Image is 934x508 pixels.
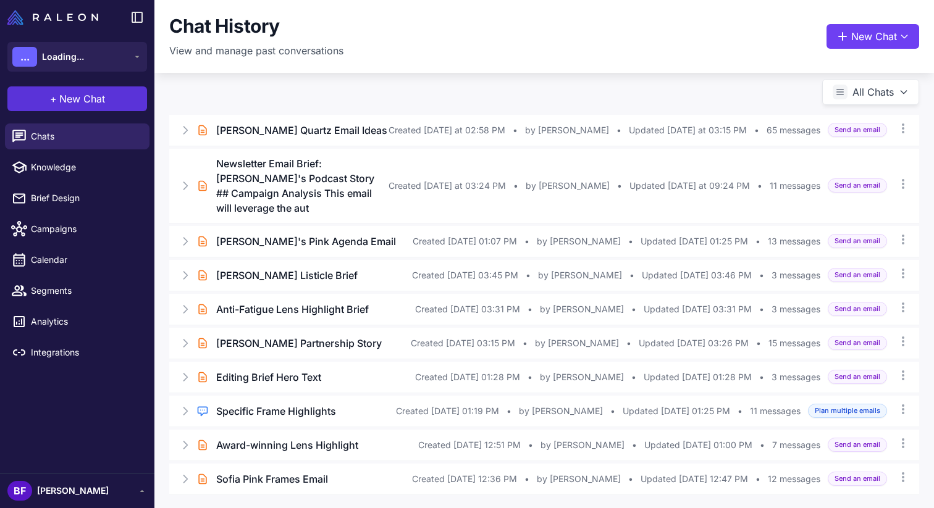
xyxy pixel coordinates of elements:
span: 3 messages [772,302,820,316]
span: 13 messages [768,235,820,248]
span: Updated [DATE] 01:00 PM [644,438,752,452]
span: Updated [DATE] 01:28 PM [644,370,752,384]
span: Created [DATE] 03:15 PM [411,336,515,350]
h3: Specific Frame Highlights [216,404,336,418]
a: Brief Design [5,185,149,211]
span: Updated [DATE] at 03:15 PM [629,123,747,137]
span: Brief Design [31,191,140,205]
button: +New Chat [7,86,147,111]
span: 65 messages [767,123,820,137]
span: • [755,235,760,248]
a: Chats [5,123,149,149]
span: • [628,472,633,486]
span: by [PERSON_NAME] [519,404,603,418]
span: Integrations [31,346,140,359]
span: Campaigns [31,222,140,236]
a: Integrations [5,339,149,365]
span: Loading... [42,50,84,64]
span: Send an email [828,234,887,248]
p: View and manage past conversations [169,43,343,58]
span: Segments [31,284,140,298]
span: Updated [DATE] 03:46 PM [642,269,752,282]
span: Send an email [828,472,887,486]
span: Created [DATE] 01:07 PM [413,235,517,248]
span: • [528,302,532,316]
span: by [PERSON_NAME] [540,302,624,316]
span: by [PERSON_NAME] [538,269,622,282]
span: 12 messages [768,472,820,486]
span: • [526,269,531,282]
span: Updated [DATE] 03:31 PM [644,302,752,316]
h3: [PERSON_NAME] Partnership Story [216,336,382,351]
span: Updated [DATE] at 09:24 PM [629,179,750,193]
span: • [626,336,631,350]
span: • [610,404,615,418]
a: Calendar [5,247,149,273]
span: • [524,472,529,486]
span: • [616,123,621,137]
div: BF [7,481,32,501]
span: Plan multiple emails [808,404,887,418]
span: • [617,179,622,193]
span: + [50,91,57,106]
span: Updated [DATE] 03:26 PM [639,336,749,350]
div: ... [12,47,37,67]
span: Send an email [828,438,887,452]
span: Created [DATE] 01:28 PM [415,370,520,384]
span: Calendar [31,253,140,267]
span: • [629,269,634,282]
h3: [PERSON_NAME]'s Pink Agenda Email [216,234,396,249]
span: Send an email [828,302,887,316]
span: • [513,179,518,193]
span: by [PERSON_NAME] [537,235,621,248]
span: Send an email [828,123,887,137]
span: Knowledge [31,160,140,174]
h3: Newsletter Email Brief: [PERSON_NAME]'s Podcast Story ## Campaign Analysis This email will levera... [216,156,389,215]
span: • [523,336,528,350]
span: Updated [DATE] 12:47 PM [641,472,748,486]
span: • [759,269,764,282]
span: Analytics [31,315,140,328]
span: Created [DATE] 12:36 PM [412,472,517,486]
span: Updated [DATE] 01:25 PM [641,235,748,248]
span: Created [DATE] 03:31 PM [415,302,520,316]
a: Raleon Logo [7,10,103,25]
span: • [756,336,761,350]
button: ...Loading... [7,42,147,72]
span: • [755,472,760,486]
a: Campaigns [5,216,149,242]
button: All Chats [822,79,919,105]
span: • [632,438,637,452]
span: • [631,302,636,316]
a: Segments [5,278,149,304]
span: Send an email [828,336,887,350]
span: 15 messages [768,336,820,350]
span: • [759,302,764,316]
h3: Anti-Fatigue Lens Highlight Brief [216,302,369,317]
span: Created [DATE] 01:19 PM [396,404,499,418]
span: • [759,370,764,384]
span: Updated [DATE] 01:25 PM [623,404,730,418]
h3: Sofia Pink Frames Email [216,472,328,486]
span: • [738,404,743,418]
span: 11 messages [750,404,801,418]
span: 3 messages [772,370,820,384]
h3: [PERSON_NAME] Quartz Email Ideas [216,123,387,138]
a: Analytics [5,309,149,335]
span: • [524,235,529,248]
span: by [PERSON_NAME] [540,370,624,384]
span: • [528,370,532,384]
span: by [PERSON_NAME] [526,179,610,193]
span: Created [DATE] at 02:58 PM [389,123,505,137]
span: Send an email [828,178,887,193]
span: by [PERSON_NAME] [537,472,621,486]
span: Created [DATE] 03:45 PM [412,269,518,282]
span: 3 messages [772,269,820,282]
button: New Chat [827,24,919,49]
span: • [513,123,518,137]
span: by [PERSON_NAME] [541,438,625,452]
span: • [754,123,759,137]
span: • [628,235,633,248]
span: by [PERSON_NAME] [535,336,619,350]
span: • [528,438,533,452]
